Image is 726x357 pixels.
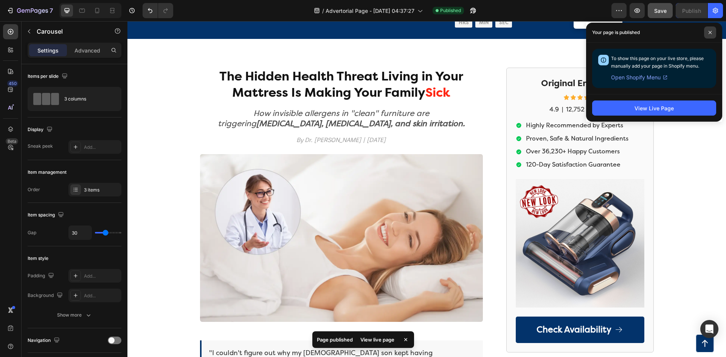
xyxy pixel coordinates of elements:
p: Over 36,230+ Happy Customers [399,127,501,134]
input: Auto [69,226,92,240]
span: To show this page on your live store, please manually add your page in Shopify menu. [611,56,704,69]
p: Your page is published [592,29,640,36]
h2: Original Endro Pro [388,56,517,69]
strong: Check Availability [409,303,484,314]
div: Item style [28,255,48,262]
div: Undo/Redo [143,3,173,18]
button: View Live Page [592,100,716,116]
div: 3 columns [64,90,110,108]
p: 120-Day Satisfaction Guarantee [399,140,501,148]
p: Settings [37,46,59,54]
div: Sneak peek [28,143,53,150]
p: Highly Recommended by Experts [399,100,501,108]
div: Item spacing [28,210,65,220]
span: Save [654,8,667,14]
div: Display [28,125,54,135]
span: / [322,7,324,15]
span: Sick [298,64,323,79]
button: Save [648,3,673,18]
img: gempages_556264908061147938-d0a5ccdf-21d6-421e-b26d-f33dc23acf23.webp [73,133,355,301]
div: View Live Page [634,104,674,112]
div: Show more [57,311,92,319]
div: Open Intercom Messenger [700,320,718,338]
p: Proven, Safe & Natural Ingredients [399,114,501,122]
div: Add... [84,292,119,299]
div: Items per slide [28,71,69,82]
strong: [MEDICAL_DATA], [MEDICAL_DATA], and skin irritation. [129,98,337,107]
p: | [434,85,436,93]
div: 450 [7,80,18,87]
div: Padding [28,271,56,281]
span: Advertorial Page - [DATE] 04:37:27 [326,7,414,15]
div: Add... [84,273,119,280]
p: 7 [50,6,53,15]
div: Publish [682,7,701,15]
a: Check Availability [388,295,517,322]
p: Page published [317,336,353,343]
div: 3 items [84,187,119,193]
div: Gap [28,229,36,236]
p: Advanced [74,46,100,54]
div: Item management [28,169,67,176]
p: By Dr. [PERSON_NAME] | [DATE] [73,115,355,123]
span: Open Shopify Menu [611,73,661,82]
img: gempages_556264908061147938-5c86da7e-950d-40c1-959d-56179538e08a.png [388,158,517,286]
div: Add... [84,144,119,151]
div: Order [28,186,40,193]
i: How invisible allergens in "clean" furniture are triggering [90,88,337,107]
div: Beta [6,138,18,144]
div: View live page [356,334,399,345]
p: 4.9 [422,85,431,93]
button: Show more [28,308,121,322]
iframe: Design area [127,21,726,357]
p: 12,752 Reviews [439,85,483,93]
span: Published [440,7,461,14]
div: Navigation [28,335,61,346]
button: Publish [676,3,707,18]
p: Carousel [37,27,101,36]
h1: The Hidden Health Threat Living in Your Mattress Is Making Your Family [73,46,355,80]
button: 7 [3,3,56,18]
div: Background [28,291,64,301]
